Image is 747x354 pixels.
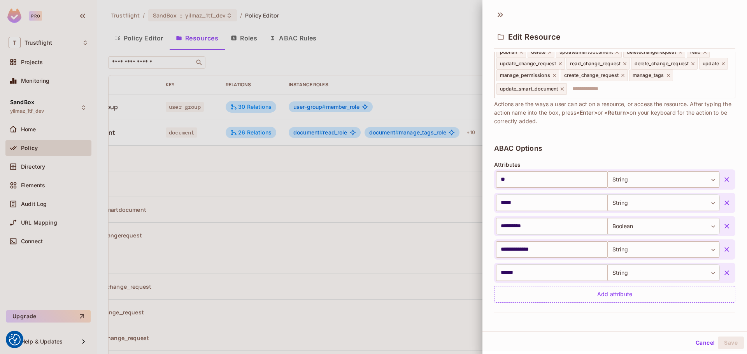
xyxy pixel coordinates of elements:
[690,49,701,55] span: read
[608,171,719,188] div: String
[687,46,710,58] div: read
[570,61,621,67] span: read_change_request
[494,100,735,126] span: Actions are the ways a user can act on a resource, or access the resource. After typing the actio...
[9,334,21,345] button: Consent Preferences
[496,83,567,95] div: update_smart_document
[494,145,542,152] span: ABAC Options
[500,61,556,67] span: update_change_request
[693,337,718,349] button: Cancel
[633,72,664,78] span: manage_tags
[604,109,630,116] span: <Return>
[608,265,719,281] div: String
[699,58,728,70] div: update
[608,195,719,211] div: String
[496,70,559,81] div: manage_permissions
[528,46,554,58] div: delete
[576,109,598,116] span: <Enter>
[494,162,521,168] span: Attributes
[494,286,735,303] div: Add attribute
[561,70,628,81] div: create_change_request
[718,337,744,349] button: Save
[703,61,719,67] span: update
[627,49,676,55] span: deletechangerequest
[629,70,673,81] div: manage_tags
[496,58,565,70] div: update_change_request
[623,46,685,58] div: deletechangerequest
[559,49,613,55] span: updatesmartdocument
[635,61,689,67] span: delete_change_request
[556,46,622,58] div: updatesmartdocument
[496,46,526,58] div: publish
[531,49,545,55] span: delete
[608,218,719,234] div: Boolean
[631,58,698,70] div: delete_change_request
[500,86,558,92] span: update_smart_document
[508,32,561,42] span: Edit Resource
[500,72,550,78] span: manage_permissions
[9,334,21,345] img: Revisit consent button
[608,241,719,258] div: String
[564,72,619,78] span: create_change_request
[500,49,517,55] span: publish
[566,58,630,70] div: read_change_request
